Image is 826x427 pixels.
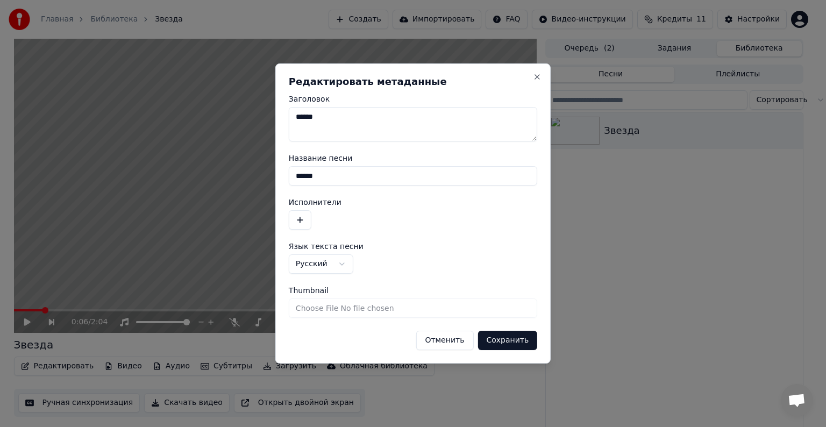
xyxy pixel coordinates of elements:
label: Название песни [289,154,537,162]
h2: Редактировать метаданные [289,77,537,87]
label: Заголовок [289,95,537,103]
button: Отменить [416,331,473,350]
span: Thumbnail [289,287,329,294]
button: Сохранить [478,331,537,350]
span: Язык текста песни [289,243,364,250]
label: Исполнители [289,198,537,206]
